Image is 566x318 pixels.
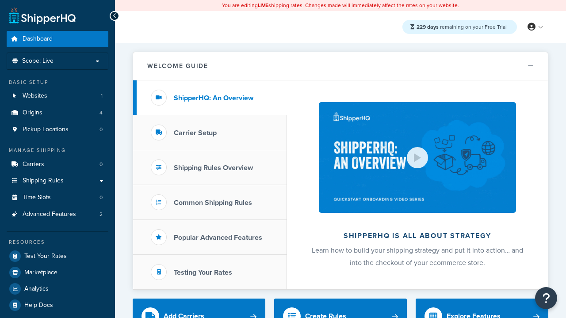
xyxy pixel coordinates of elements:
[99,161,103,168] span: 0
[101,92,103,100] span: 1
[174,234,262,242] h3: Popular Advanced Features
[174,199,252,207] h3: Common Shipping Rules
[7,79,108,86] div: Basic Setup
[417,23,507,31] span: remaining on your Free Trial
[99,126,103,133] span: 0
[174,269,232,276] h3: Testing Your Rates
[7,88,108,104] li: Websites
[7,189,108,206] li: Time Slots
[174,129,217,137] h3: Carrier Setup
[7,265,108,280] a: Marketplace
[7,156,108,173] a: Carriers0
[7,156,108,173] li: Carriers
[23,211,76,218] span: Advanced Features
[23,161,44,168] span: Carriers
[7,281,108,297] a: Analytics
[7,88,108,104] a: Websites1
[23,109,42,117] span: Origins
[23,35,53,43] span: Dashboard
[22,57,54,65] span: Scope: Live
[24,269,57,276] span: Marketplace
[7,206,108,223] a: Advanced Features2
[7,121,108,138] a: Pickup Locations0
[23,194,51,201] span: Time Slots
[99,211,103,218] span: 2
[7,206,108,223] li: Advanced Features
[535,287,557,309] button: Open Resource Center
[24,253,67,260] span: Test Your Rates
[99,109,103,117] span: 4
[7,248,108,264] a: Test Your Rates
[7,105,108,121] a: Origins4
[133,52,548,80] button: Welcome Guide
[24,302,53,309] span: Help Docs
[99,194,103,201] span: 0
[7,173,108,189] a: Shipping Rules
[147,63,208,69] h2: Welcome Guide
[7,189,108,206] a: Time Slots0
[24,285,49,293] span: Analytics
[174,164,253,172] h3: Shipping Rules Overview
[174,94,253,102] h3: ShipperHQ: An Overview
[7,297,108,313] a: Help Docs
[23,126,69,133] span: Pickup Locations
[7,105,108,121] li: Origins
[23,177,64,185] span: Shipping Rules
[258,1,268,9] b: LIVE
[312,245,523,268] span: Learn how to build your shipping strategy and put it into action… and into the checkout of your e...
[23,92,47,100] span: Websites
[319,102,516,213] img: ShipperHQ is all about strategy
[7,147,108,154] div: Manage Shipping
[417,23,439,31] strong: 229 days
[7,31,108,47] a: Dashboard
[7,238,108,246] div: Resources
[7,121,108,138] li: Pickup Locations
[310,232,524,240] h2: ShipperHQ is all about strategy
